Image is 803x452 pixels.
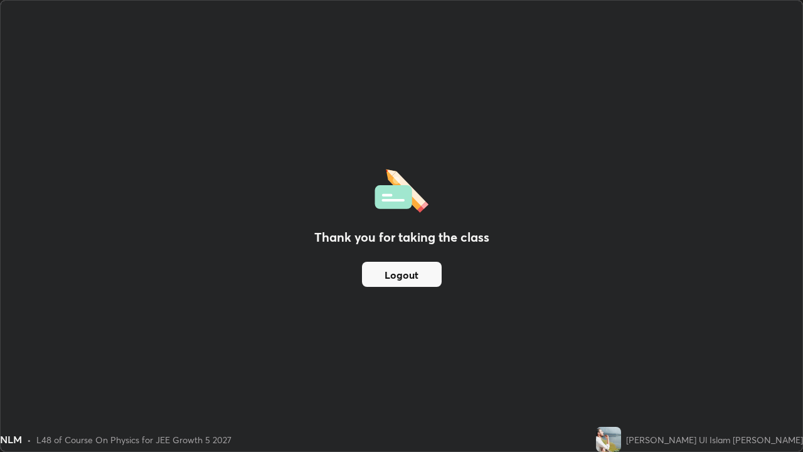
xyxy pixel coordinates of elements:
[314,228,489,247] h2: Thank you for taking the class
[626,433,803,446] div: [PERSON_NAME] Ul Islam [PERSON_NAME]
[27,433,31,446] div: •
[36,433,231,446] div: L48 of Course On Physics for JEE Growth 5 2027
[362,262,442,287] button: Logout
[375,165,428,213] img: offlineFeedback.1438e8b3.svg
[596,427,621,452] img: 8542fd9634654b18b5ab1538d47c8f9c.jpg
